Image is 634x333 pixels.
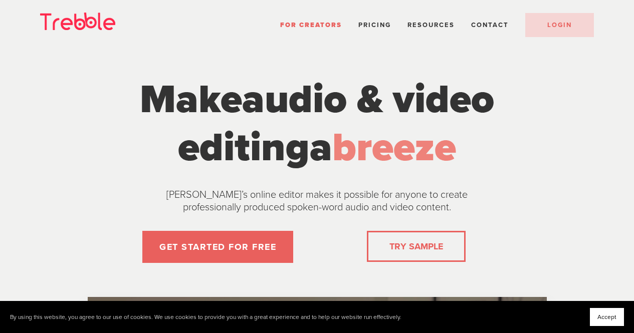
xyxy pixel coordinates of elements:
[142,189,493,214] p: [PERSON_NAME]’s online editor makes it possible for anyone to create professionally produced spok...
[597,313,616,320] span: Accept
[178,124,310,172] span: editing
[385,236,447,256] a: TRY SAMPLE
[332,124,456,172] span: breeze
[590,308,624,326] button: Accept
[10,313,401,321] p: By using this website, you agree to our use of cookies. We use cookies to provide you with a grea...
[40,13,115,30] img: Trebble
[358,21,391,29] a: Pricing
[142,231,293,263] a: GET STARTED FOR FREE
[547,21,572,29] span: LOGIN
[407,21,455,29] span: Resources
[280,21,342,29] a: For Creators
[242,76,494,124] span: audio & video
[471,21,509,29] a: Contact
[129,76,505,172] h1: Make a
[525,13,594,37] a: LOGIN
